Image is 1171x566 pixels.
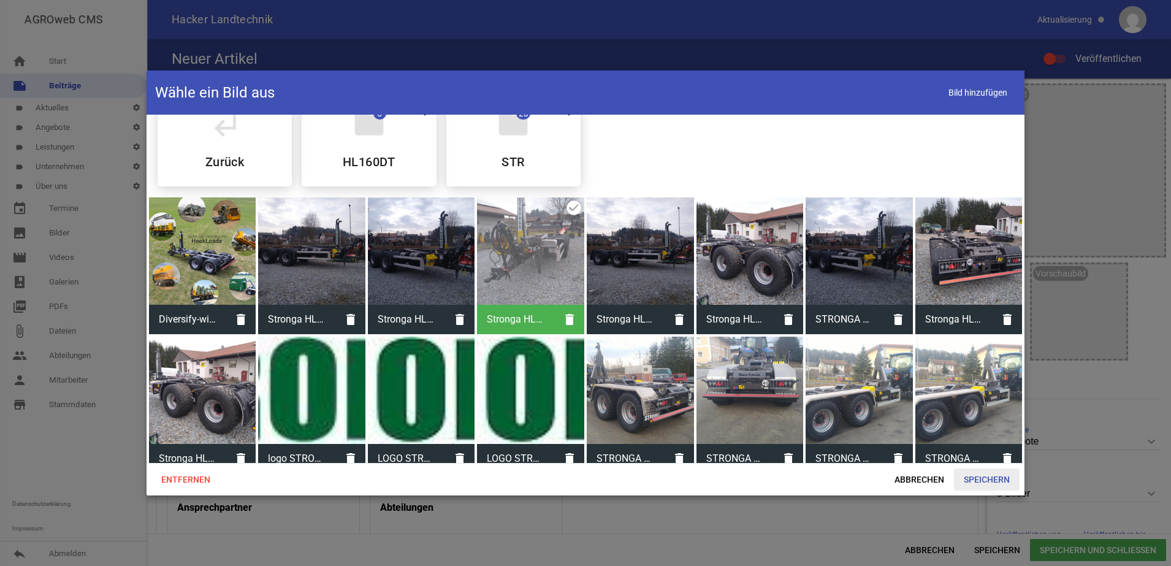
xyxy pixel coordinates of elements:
[883,444,913,473] i: delete
[496,107,530,141] i: folder
[774,444,803,473] i: delete
[207,107,242,141] i: subdirectory_arrow_left
[665,305,694,334] i: delete
[151,468,220,491] span: Entfernen
[205,156,244,168] h5: Zurück
[368,443,446,475] span: LOGO STRONGA.JPG
[226,444,256,473] i: delete
[806,304,883,335] span: STRONGA HL210 Lager - Zierer 2025.jpg
[696,304,774,335] span: Stronga HL210 Lagermaschine Zierer (4).jpg
[993,444,1022,473] i: delete
[587,443,665,475] span: STRONGA HL140 8.jpg
[155,83,275,102] h4: Wähle ein Bild aus
[149,443,227,475] span: Stronga HL210 Lagermaschine Zierer (1).jpg
[954,468,1020,491] span: Speichern
[446,98,581,186] div: STR
[336,305,365,334] i: delete
[885,468,954,491] span: Abbrechen
[477,304,555,335] span: Stronga HL210 Lagermaschine Zierer (8).jpg
[477,443,555,475] span: LOGO STRONGA.JPG
[555,444,584,473] i: delete
[226,305,256,334] i: delete
[343,156,395,168] h5: HL160DT
[258,304,336,335] span: Stronga HL210 Lagermaschine Zierer (3).jpg
[445,305,475,334] i: delete
[149,304,227,335] span: Diversify-with-HookLoada-1-DE.jpg
[368,304,446,335] span: Stronga HL210 Lagermaschine Zierer (6).jpg
[158,98,292,186] div: STRONGA
[445,444,475,473] i: delete
[502,156,525,168] h5: STR
[993,305,1022,334] i: delete
[336,444,365,473] i: delete
[883,305,913,334] i: delete
[915,443,993,475] span: STRONGA HL140 3.jpg
[940,80,1016,105] span: Bild hinzufügen
[587,304,665,335] span: Stronga HL210 Lagermaschine Zierer (5).jpg
[352,107,386,141] i: folder
[696,443,774,475] span: STRONGA HL140 6.jpg
[665,444,694,473] i: delete
[302,98,436,186] div: HL160DT
[258,443,336,475] span: logo STRONGA 2 40.jpg
[774,305,803,334] i: delete
[915,304,993,335] span: Stronga HL210 Lagermaschine Zierer (7).jpg
[555,305,584,334] i: delete
[806,443,883,475] span: STRONGA HL140 4.jpg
